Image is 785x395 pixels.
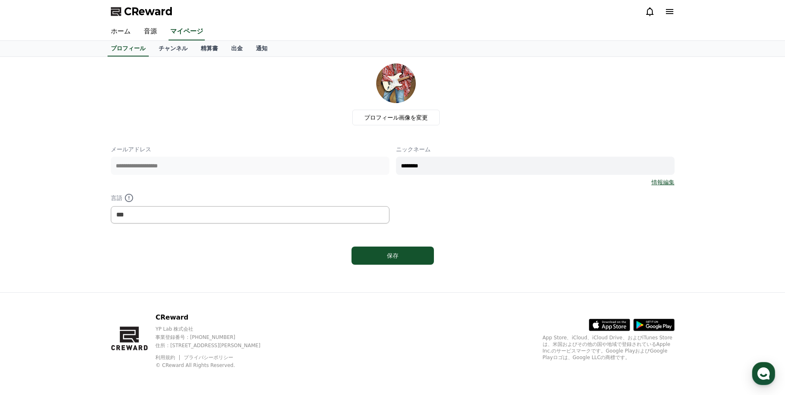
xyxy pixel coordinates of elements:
[155,355,181,360] a: 利用規約
[155,326,274,332] p: YP Lab 株式会社
[111,193,389,203] p: 言語
[169,23,205,40] a: マイページ
[111,5,173,18] a: CReward
[155,342,274,349] p: 住所 : [STREET_ADDRESS][PERSON_NAME]
[351,247,434,265] button: 保存
[155,313,274,322] p: CReward
[651,178,675,186] a: 情報編集
[376,63,416,103] img: profile_image
[194,41,225,56] a: 精算書
[368,252,417,260] div: 保存
[352,110,440,125] label: プロフィール画像を変更
[152,41,194,56] a: チャンネル
[124,5,173,18] span: CReward
[155,334,274,341] p: 事業登録番号 : [PHONE_NUMBER]
[225,41,249,56] a: 出金
[111,145,389,153] p: メールアドレス
[396,145,675,153] p: ニックネーム
[184,355,233,360] a: プライバシーポリシー
[543,334,675,361] p: App Store、iCloud、iCloud Drive、およびiTunes Storeは、米国およびその他の国や地域で登録されているApple Inc.のサービスマークです。Google P...
[137,23,164,40] a: 音源
[155,362,274,369] p: © CReward All Rights Reserved.
[108,41,149,56] a: プロフィール
[249,41,274,56] a: 通知
[104,23,137,40] a: ホーム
